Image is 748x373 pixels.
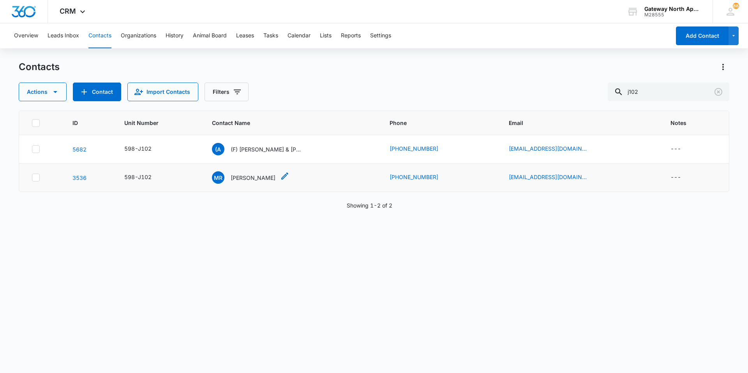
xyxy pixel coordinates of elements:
[390,119,479,127] span: Phone
[670,119,716,127] span: Notes
[390,144,438,153] a: [PHONE_NUMBER]
[733,3,739,9] span: 88
[72,119,94,127] span: ID
[124,119,193,127] span: Unit Number
[509,144,587,153] a: [EMAIL_ADDRESS][DOMAIN_NAME]
[14,23,38,48] button: Overview
[124,173,152,181] div: 598-J102
[509,119,640,127] span: Email
[193,23,227,48] button: Animal Board
[72,146,86,153] a: Navigate to contact details page for (F) Ashly Pena & Cesar Lemus
[124,173,166,182] div: Unit Number - 598-J102 - Select to Edit Field
[670,144,695,154] div: Notes - - Select to Edit Field
[347,201,392,209] p: Showing 1-2 of 2
[670,173,681,182] div: ---
[717,61,729,73] button: Actions
[231,145,301,153] p: (F) [PERSON_NAME] & [PERSON_NAME]
[19,61,60,73] h1: Contacts
[236,23,254,48] button: Leases
[73,83,121,101] button: Add Contact
[644,12,701,18] div: account id
[212,119,360,127] span: Contact Name
[127,83,198,101] button: Import Contacts
[670,144,681,154] div: ---
[124,144,166,154] div: Unit Number - 598-J102 - Select to Edit Field
[644,6,701,12] div: account name
[166,23,183,48] button: History
[676,26,729,45] button: Add Contact
[124,144,152,153] div: 598-J102
[370,23,391,48] button: Settings
[390,173,452,182] div: Phone - (720) 297-6703 - Select to Edit Field
[320,23,332,48] button: Lists
[733,3,739,9] div: notifications count
[712,86,725,98] button: Clear
[231,174,275,182] p: [PERSON_NAME]
[509,173,601,182] div: Email - mariaeroot@gmail.com - Select to Edit Field
[205,83,249,101] button: Filters
[212,143,224,155] span: (A
[608,83,729,101] input: Search Contacts
[48,23,79,48] button: Leads Inbox
[390,144,452,154] div: Phone - (831) 200-6668 - Select to Edit Field
[509,173,587,181] a: [EMAIL_ADDRESS][DOMAIN_NAME]
[341,23,361,48] button: Reports
[212,171,289,184] div: Contact Name - Maria Root - Select to Edit Field
[212,171,224,184] span: MR
[60,7,76,15] span: CRM
[19,83,67,101] button: Actions
[670,173,695,182] div: Notes - - Select to Edit Field
[390,173,438,181] a: [PHONE_NUMBER]
[288,23,310,48] button: Calendar
[88,23,111,48] button: Contacts
[212,143,315,155] div: Contact Name - (F) Ashly Pena & Cesar Lemus - Select to Edit Field
[263,23,278,48] button: Tasks
[509,144,601,154] div: Email - ashlypena08@gmail.com - Select to Edit Field
[121,23,156,48] button: Organizations
[72,174,86,181] a: Navigate to contact details page for Maria Root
